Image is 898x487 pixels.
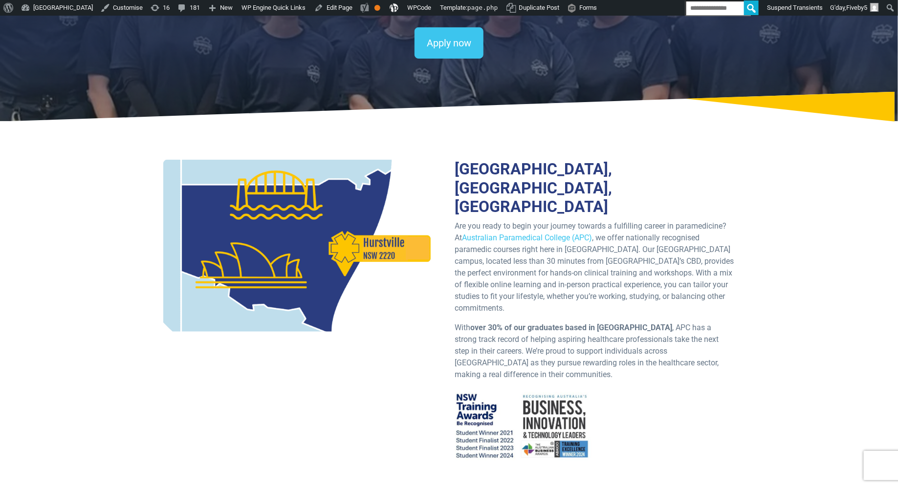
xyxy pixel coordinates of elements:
[455,160,735,216] h2: [GEOGRAPHIC_DATA], [GEOGRAPHIC_DATA], [GEOGRAPHIC_DATA]
[846,4,867,11] span: Fiveby5
[455,322,735,381] p: With , APC has a strong track record of helping aspiring healthcare professionals take the next s...
[462,233,592,242] a: Australian Paramedical College (APC)
[467,4,498,11] span: page.php
[455,220,735,314] p: Are you ready to begin your journey towards a fulfilling career in paramedicine? At , we offer na...
[415,27,483,59] a: Apply now
[471,323,673,332] strong: over 30% of our graduates based in [GEOGRAPHIC_DATA]
[374,5,380,11] div: OK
